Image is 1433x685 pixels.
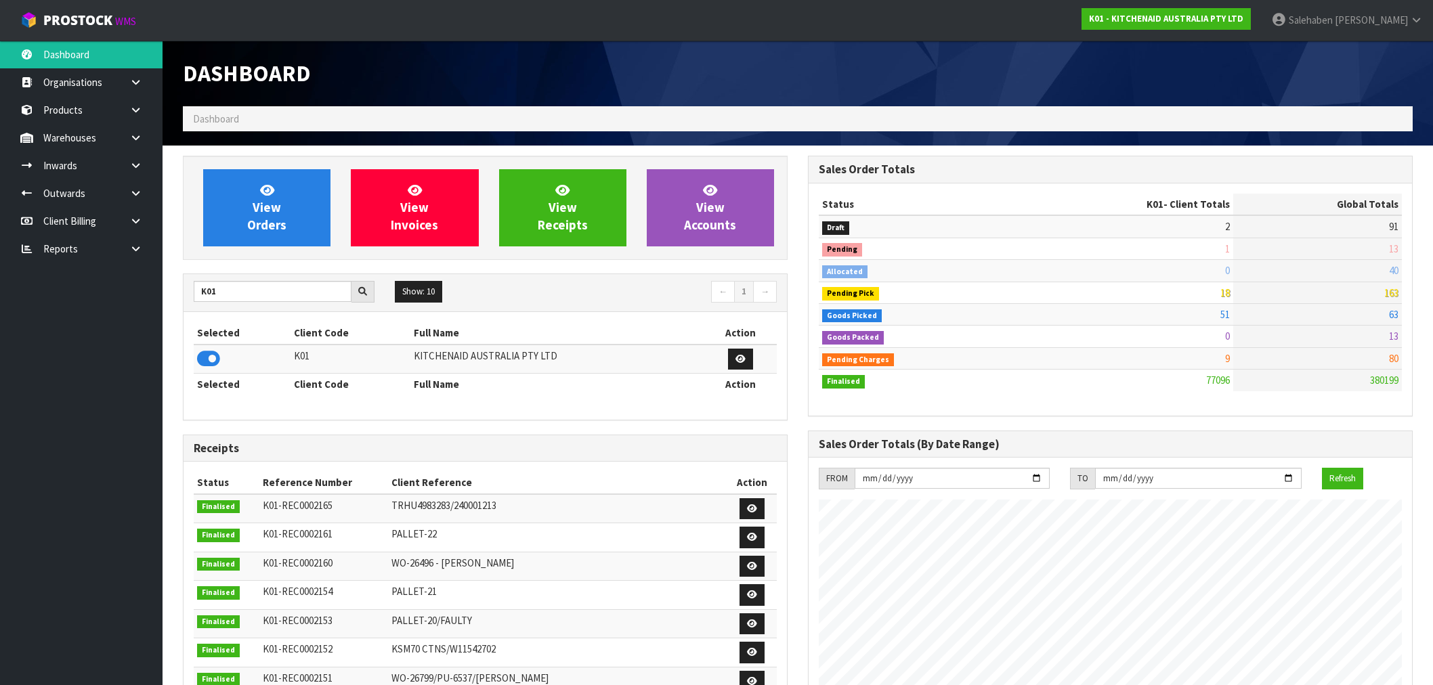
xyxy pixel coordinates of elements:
[391,182,438,233] span: View Invoices
[1233,194,1402,215] th: Global Totals
[1225,220,1230,233] span: 2
[1089,13,1243,24] strong: K01 - KITCHENAID AUSTRALIA PTY LTD
[291,374,411,395] th: Client Code
[1206,374,1230,386] span: 77096
[1225,352,1230,365] span: 9
[1370,374,1398,386] span: 380199
[388,472,727,493] th: Client Reference
[1147,198,1163,211] span: K01
[391,556,514,569] span: WO-26496 - [PERSON_NAME]
[1389,352,1398,365] span: 80
[193,112,239,125] span: Dashboard
[351,169,478,246] a: ViewInvoices
[197,558,240,571] span: Finalised
[1389,330,1398,342] span: 13
[391,614,472,627] span: PALLET-20/FAULTY
[822,353,894,367] span: Pending Charges
[263,527,333,540] span: K01-REC0002161
[819,468,855,489] div: FROM
[822,375,865,389] span: Finalised
[194,374,291,395] th: Selected
[391,527,437,540] span: PALLET-22
[1389,242,1398,255] span: 13
[259,472,388,493] th: Reference Number
[197,529,240,542] span: Finalised
[263,614,333,627] span: K01-REC0002153
[1289,14,1333,26] span: Salehaben
[263,671,333,684] span: K01-REC0002151
[734,281,754,303] a: 1
[1225,264,1230,277] span: 0
[1335,14,1408,26] span: [PERSON_NAME]
[391,585,437,598] span: PALLET-21
[727,472,777,493] th: Action
[43,12,112,29] span: ProStock
[203,169,330,246] a: ViewOrders
[410,374,704,395] th: Full Name
[194,472,259,493] th: Status
[263,499,333,512] span: K01-REC0002165
[1384,286,1398,299] span: 163
[391,642,496,655] span: KSM70 CTNS/W11542702
[395,281,442,303] button: Show: 10
[1389,308,1398,321] span: 63
[391,671,549,684] span: WO-26799/PU-6537/[PERSON_NAME]
[704,322,777,344] th: Action
[819,438,1402,451] h3: Sales Order Totals (By Date Range)
[291,345,411,374] td: K01
[1220,308,1230,321] span: 51
[822,265,868,279] span: Allocated
[410,345,704,374] td: KITCHENAID AUSTRALIA PTY LTD
[247,182,286,233] span: View Orders
[1225,242,1230,255] span: 1
[194,322,291,344] th: Selected
[194,442,777,455] h3: Receipts
[197,644,240,657] span: Finalised
[1389,264,1398,277] span: 40
[291,322,411,344] th: Client Code
[1220,286,1230,299] span: 18
[647,169,774,246] a: ViewAccounts
[1389,220,1398,233] span: 91
[1225,330,1230,342] span: 0
[263,642,333,655] span: K01-REC0002152
[410,322,704,344] th: Full Name
[822,221,849,235] span: Draft
[819,194,1012,215] th: Status
[1082,8,1251,30] a: K01 - KITCHENAID AUSTRALIA PTY LTD
[704,374,777,395] th: Action
[822,287,879,301] span: Pending Pick
[197,615,240,629] span: Finalised
[822,331,884,345] span: Goods Packed
[1070,468,1095,489] div: TO
[391,499,496,512] span: TRHU4983283/240001213
[263,556,333,569] span: K01-REC0002160
[822,243,862,257] span: Pending
[20,12,37,28] img: cube-alt.png
[499,169,626,246] a: ViewReceipts
[183,59,311,87] span: Dashboard
[819,163,1402,176] h3: Sales Order Totals
[197,586,240,600] span: Finalised
[711,281,735,303] a: ←
[822,309,882,323] span: Goods Picked
[538,182,588,233] span: View Receipts
[1322,468,1363,489] button: Refresh
[263,585,333,598] span: K01-REC0002154
[753,281,777,303] a: →
[684,182,736,233] span: View Accounts
[197,500,240,514] span: Finalised
[194,281,351,302] input: Search clients
[495,281,777,305] nav: Page navigation
[1012,194,1234,215] th: - Client Totals
[115,15,136,28] small: WMS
